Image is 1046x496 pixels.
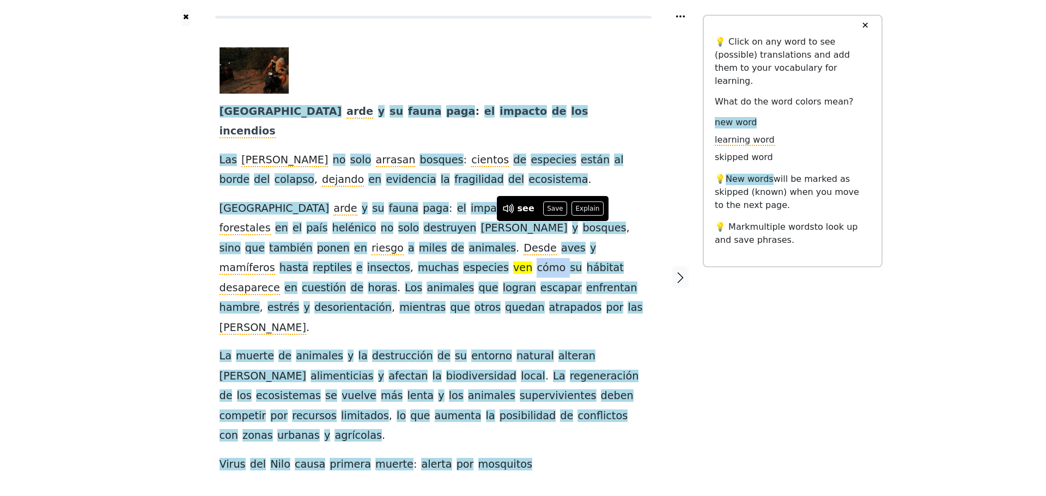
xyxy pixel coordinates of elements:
[449,202,452,216] span: :
[418,261,459,275] span: muchas
[471,350,512,363] span: entorno
[413,458,417,471] span: :
[341,409,389,423] span: limitados
[588,173,591,187] span: .
[715,221,871,247] p: 💡 Mark to look up and save phrases.
[250,458,266,471] span: del
[389,409,392,423] span: ,
[220,370,306,383] span: [PERSON_NAME]
[303,301,309,315] span: y
[314,301,392,315] span: desorientación
[181,9,191,26] button: ✖
[587,261,624,275] span: hábitat
[376,154,416,167] span: arrasan
[433,370,442,383] span: la
[553,370,565,383] span: La
[561,242,586,255] span: aves
[378,105,385,119] span: y
[513,154,526,167] span: de
[503,281,536,295] span: logran
[545,370,549,383] span: .
[715,35,871,88] p: 💡 Click on any word to see (possible) translations and add them to your vocabulary for learning.
[342,389,376,403] span: vuelve
[270,409,288,423] span: por
[628,301,642,315] span: las
[237,389,252,403] span: los
[350,281,363,295] span: de
[348,350,354,363] span: y
[438,389,444,403] span: y
[220,47,289,94] img: incendios-grecia-.jpg
[220,154,237,167] span: Las
[220,202,330,216] span: [GEOGRAPHIC_DATA]
[245,242,265,255] span: que
[382,429,385,443] span: .
[750,222,814,232] span: multiple words
[410,409,430,423] span: que
[450,301,470,315] span: que
[381,389,403,403] span: más
[500,105,547,119] span: impacto
[220,409,266,423] span: competir
[254,173,270,187] span: del
[441,173,450,187] span: la
[715,134,775,146] span: learning word
[614,154,623,167] span: al
[481,222,567,235] span: [PERSON_NAME]
[388,202,418,216] span: fauna
[408,389,434,403] span: lenta
[362,202,368,216] span: y
[524,242,557,255] span: Desde
[549,301,602,315] span: atrapados
[220,350,232,363] span: La
[468,389,515,403] span: animales
[463,261,508,275] span: especies
[242,429,273,443] span: zonas
[324,429,330,443] span: y
[381,222,394,235] span: no
[332,222,376,235] span: helénico
[520,389,597,403] span: supervivientes
[306,222,327,235] span: país
[454,173,504,187] span: fragilidad
[220,301,260,315] span: hambre
[386,173,436,187] span: evidencia
[423,222,476,235] span: destruyen
[408,242,415,255] span: a
[399,301,446,315] span: mientras
[726,174,774,185] span: New words
[372,242,404,255] span: riesgo
[284,281,297,295] span: en
[855,16,875,35] button: ✕
[435,409,482,423] span: aumenta
[590,242,596,255] span: y
[421,458,452,471] span: alerta
[292,409,337,423] span: recursos
[484,105,495,119] span: el
[314,173,318,187] span: ,
[375,458,413,471] span: muerte
[368,173,381,187] span: en
[505,301,544,315] span: quedan
[220,105,342,119] span: [GEOGRAPHIC_DATA]
[390,105,403,119] span: su
[220,321,306,335] span: [PERSON_NAME]
[275,222,288,235] span: en
[457,458,474,471] span: por
[586,281,637,295] span: enfrentan
[269,242,312,255] span: también
[317,242,350,255] span: ponen
[295,458,325,471] span: causa
[367,261,410,275] span: insectos
[388,370,428,383] span: afectan
[471,154,509,167] span: cientos
[606,301,624,315] span: por
[220,389,233,403] span: de
[378,370,384,383] span: y
[260,301,263,315] span: ,
[572,222,578,235] span: y
[220,173,250,187] span: borde
[397,281,400,295] span: .
[236,350,274,363] span: muerte
[478,458,532,471] span: mosquitos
